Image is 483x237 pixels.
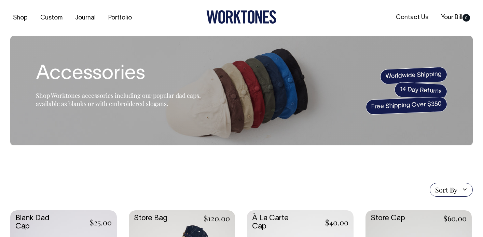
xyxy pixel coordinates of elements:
[393,12,431,23] a: Contact Us
[365,96,447,115] span: Free Shipping Over $350
[72,12,98,24] a: Journal
[438,12,473,23] a: Your Bill0
[36,63,207,85] h1: Accessories
[106,12,135,24] a: Portfolio
[10,12,30,24] a: Shop
[380,67,447,84] span: Worldwide Shipping
[38,12,65,24] a: Custom
[36,91,201,108] span: Shop Worktones accessories including our popular dad caps, available as blanks or with embroidere...
[435,186,457,194] span: Sort By
[394,82,447,100] span: 14 Day Returns
[463,14,470,22] span: 0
